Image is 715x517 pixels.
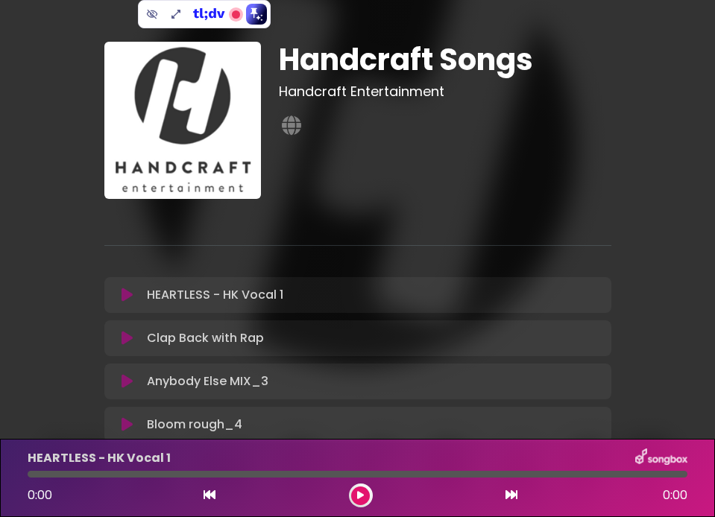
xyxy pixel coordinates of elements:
img: songbox-logo-white.png [635,448,687,468]
img: YmarSdcVT02vtbmQ10Kd [104,42,262,199]
p: Bloom rough_4 [147,416,242,434]
h1: Handcraft Songs [279,42,611,77]
p: HEARTLESS - HK Vocal 1 [28,449,171,467]
h3: Handcraft Entertainment [279,83,611,100]
p: Clap Back with Rap [147,329,264,347]
p: HEARTLESS - HK Vocal 1 [147,286,283,304]
p: Anybody Else MIX_3 [147,372,268,390]
span: 0:00 [28,486,52,504]
span: 0:00 [663,486,687,504]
